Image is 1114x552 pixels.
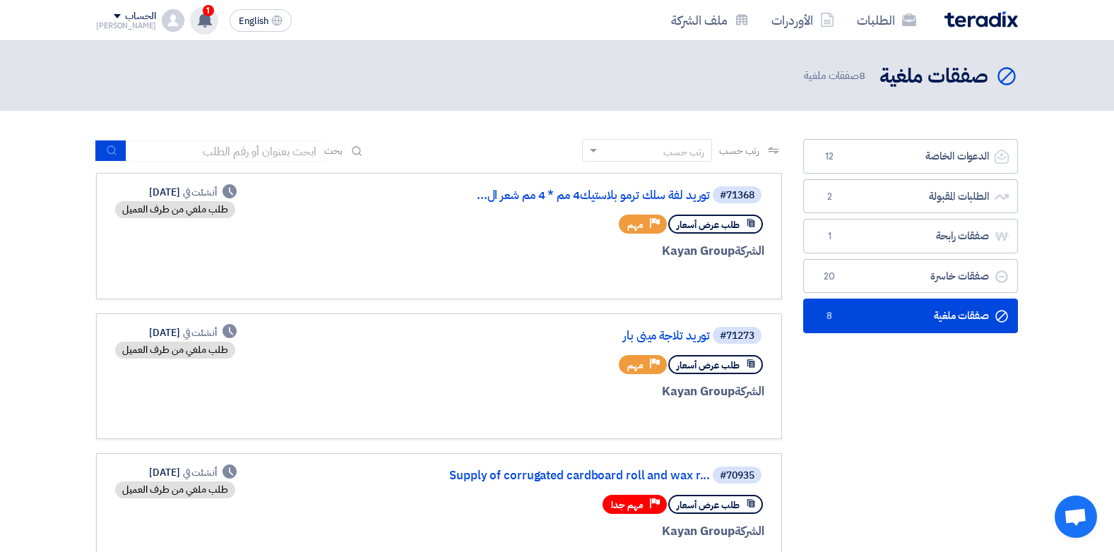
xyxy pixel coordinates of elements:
[719,143,759,158] span: رتب حسب
[803,299,1018,333] a: صفقات ملغية8
[821,309,838,323] span: 8
[803,219,1018,253] a: صفقات رابحة1
[735,242,765,260] span: الشركة
[1055,496,1097,538] div: Open chat
[821,270,838,284] span: 20
[230,9,292,32] button: English
[821,190,838,204] span: 2
[803,259,1018,294] a: صفقات خاسرة20
[720,191,754,200] div: #71368
[803,139,1018,174] a: الدعوات الخاصة12
[760,4,846,37] a: الأوردرات
[125,11,155,23] div: الحساب
[859,68,865,83] span: 8
[627,218,644,232] span: مهم
[804,68,868,84] span: صفقات ملغية
[821,150,838,164] span: 12
[126,140,324,162] input: ابحث بعنوان أو رقم الطلب
[425,522,764,541] div: Kayan Group
[115,201,235,218] div: طلب ملغي من طرف العميل
[677,218,740,232] span: طلب عرض أسعار
[183,325,217,340] span: أنشئت في
[803,179,1018,214] a: الطلبات المقبولة2
[425,242,764,260] div: Kayan Group
[846,4,928,37] a: الطلبات
[879,63,988,90] h2: صفقات ملغية
[427,189,710,202] a: توريد لفة سلك ترمو بلاستيك4 مم * 4 مم شعر ال...
[149,325,237,340] div: [DATE]
[944,11,1018,28] img: Teradix logo
[115,481,235,498] div: طلب ملغي من طرف العميل
[427,469,710,482] a: Supply of corrugated cardboard roll and wax r...
[324,143,343,158] span: بحث
[627,359,644,372] span: مهم
[720,471,754,481] div: #70935
[677,498,740,512] span: طلب عرض أسعار
[149,185,237,200] div: [DATE]
[821,229,838,244] span: 1
[149,465,237,480] div: [DATE]
[162,9,184,32] img: profile_test.png
[203,5,214,16] span: 1
[735,383,765,400] span: الشركة
[663,145,704,160] div: رتب حسب
[677,359,740,372] span: طلب عرض أسعار
[735,522,765,540] span: الشركة
[96,22,156,30] div: [PERSON_NAME]
[425,383,764,401] div: Kayan Group
[611,498,644,512] span: مهم جدا
[660,4,760,37] a: ملف الشركة
[720,331,754,341] div: #71273
[183,185,217,200] span: أنشئت في
[115,342,235,359] div: طلب ملغي من طرف العميل
[427,330,710,342] a: توريد تلاجة مينى بار
[239,16,268,26] span: English
[183,465,217,480] span: أنشئت في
